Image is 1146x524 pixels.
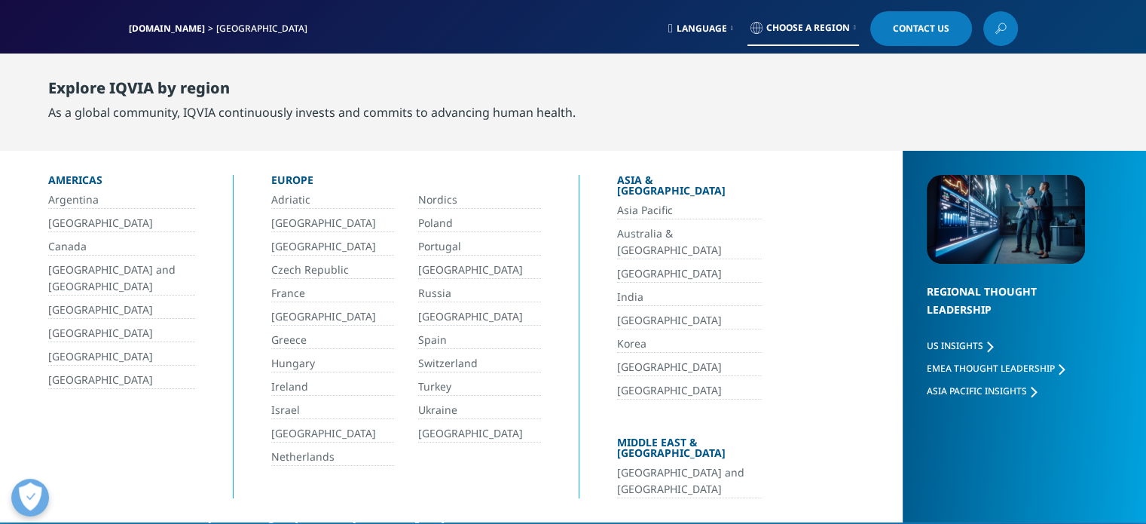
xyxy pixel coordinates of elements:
[271,402,394,419] a: Israel
[418,215,541,232] a: Poland
[271,175,541,192] div: Europe
[418,262,541,279] a: [GEOGRAPHIC_DATA]
[271,215,394,232] a: [GEOGRAPHIC_DATA]
[271,449,394,466] a: Netherlands
[617,382,762,400] a: [GEOGRAPHIC_DATA]
[617,202,762,219] a: Asia Pacific
[48,372,195,389] a: [GEOGRAPHIC_DATA]
[271,355,394,372] a: Hungary
[11,479,49,516] button: Voorkeuren openen
[271,425,394,443] a: [GEOGRAPHIC_DATA]
[617,225,762,259] a: Australia & [GEOGRAPHIC_DATA]
[418,308,541,326] a: [GEOGRAPHIC_DATA]
[617,359,762,376] a: [GEOGRAPHIC_DATA]
[48,238,195,256] a: Canada
[418,425,541,443] a: [GEOGRAPHIC_DATA]
[418,355,541,372] a: Switzerland
[418,238,541,256] a: Portugal
[418,332,541,349] a: Spain
[927,385,1037,397] a: Asia Pacific Insights
[617,289,762,306] a: India
[48,325,195,342] a: [GEOGRAPHIC_DATA]
[48,192,195,209] a: Argentina
[927,283,1085,338] div: Regional Thought Leadership
[48,79,576,103] div: Explore IQVIA by region
[927,362,1055,375] span: EMEA Thought Leadership
[271,262,394,279] a: Czech Republic
[927,175,1085,264] img: 2093_analyzing-data-using-big-screen-display-and-laptop.png
[48,215,195,232] a: [GEOGRAPHIC_DATA]
[271,332,394,349] a: Greece
[418,378,541,396] a: Turkey
[677,23,727,35] span: Language
[766,22,850,34] span: Choose a Region
[617,336,762,353] a: Korea
[927,362,1065,375] a: EMEA Thought Leadership
[271,285,394,302] a: France
[271,308,394,326] a: [GEOGRAPHIC_DATA]
[617,175,762,202] div: Asia & [GEOGRAPHIC_DATA]
[617,265,762,283] a: [GEOGRAPHIC_DATA]
[216,23,313,35] div: [GEOGRAPHIC_DATA]
[418,402,541,419] a: Ukraine
[927,339,993,352] a: US Insights
[617,312,762,329] a: [GEOGRAPHIC_DATA]
[870,11,972,46] a: Contact Us
[893,24,949,33] span: Contact Us
[418,285,541,302] a: Russia
[48,302,195,319] a: [GEOGRAPHIC_DATA]
[418,192,541,209] a: Nordics
[271,238,394,256] a: [GEOGRAPHIC_DATA]
[271,378,394,396] a: Ireland
[255,53,1018,124] nav: Primary
[48,175,195,192] div: Americas
[48,103,576,121] div: As a global community, IQVIA continuously invests and commits to advancing human health.
[129,22,205,35] a: [DOMAIN_NAME]
[271,192,394,209] a: Adriatic
[617,437,762,464] div: Middle East & [GEOGRAPHIC_DATA]
[48,262,195,296] a: [GEOGRAPHIC_DATA] and [GEOGRAPHIC_DATA]
[927,339,983,352] span: US Insights
[48,348,195,366] a: [GEOGRAPHIC_DATA]
[617,464,762,498] a: [GEOGRAPHIC_DATA] and [GEOGRAPHIC_DATA]
[927,385,1027,397] span: Asia Pacific Insights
